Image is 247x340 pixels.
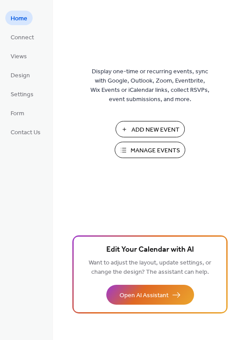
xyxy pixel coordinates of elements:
span: Home [11,14,27,23]
button: Manage Events [115,142,185,158]
span: Add New Event [131,125,180,135]
a: Settings [5,87,39,101]
a: Connect [5,30,39,44]
button: Add New Event [116,121,185,137]
span: Connect [11,33,34,42]
span: Contact Us [11,128,41,137]
a: Form [5,106,30,120]
button: Open AI Assistant [106,285,194,305]
span: Manage Events [131,146,180,155]
span: Want to adjust the layout, update settings, or change the design? The assistant can help. [89,257,211,278]
span: Open AI Assistant [120,291,168,300]
a: Home [5,11,33,25]
span: Display one-time or recurring events, sync with Google, Outlook, Zoom, Eventbrite, Wix Events or ... [90,67,210,104]
span: Settings [11,90,34,99]
a: Views [5,49,32,63]
a: Contact Us [5,125,46,139]
span: Edit Your Calendar with AI [106,244,194,256]
span: Design [11,71,30,80]
span: Form [11,109,24,118]
span: Views [11,52,27,61]
a: Design [5,68,35,82]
